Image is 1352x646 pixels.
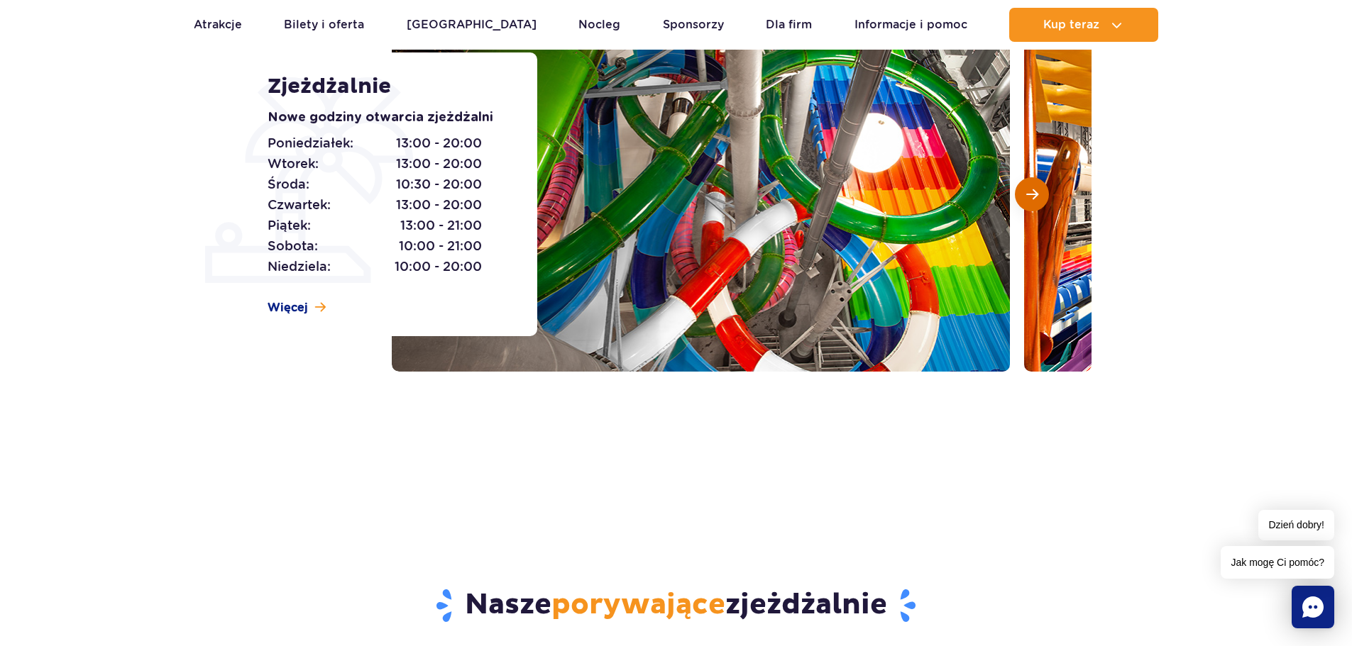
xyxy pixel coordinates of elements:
span: Kup teraz [1043,18,1099,31]
span: 10:00 - 21:00 [399,236,482,256]
a: Bilety i oferta [284,8,364,42]
span: Środa: [268,174,309,194]
a: Więcej [268,300,326,316]
span: porywające [551,587,725,623]
span: Niedziela: [268,257,331,277]
span: Wtorek: [268,154,319,174]
span: 10:30 - 20:00 [396,174,482,194]
span: 13:00 - 20:00 [396,154,482,174]
button: Kup teraz [1009,8,1158,42]
span: Poniedziałek: [268,133,353,153]
span: 13:00 - 20:00 [396,133,482,153]
span: Czwartek: [268,195,331,215]
span: Sobota: [268,236,318,256]
span: Więcej [268,300,308,316]
span: 13:00 - 20:00 [396,195,482,215]
div: Chat [1292,586,1334,628]
span: Jak mogę Ci pomóc? [1221,546,1334,579]
a: Atrakcje [194,8,242,42]
span: Dzień dobry! [1258,510,1334,540]
a: [GEOGRAPHIC_DATA] [407,8,537,42]
h1: Zjeżdżalnie [268,74,505,99]
p: Nowe godziny otwarcia zjeżdżalni [268,108,505,128]
a: Nocleg [578,8,620,42]
span: 13:00 - 21:00 [400,216,482,235]
a: Dla firm [766,8,812,42]
button: Następny slajd [1015,177,1049,211]
span: 10:00 - 20:00 [395,257,482,277]
a: Informacje i pomoc [854,8,967,42]
span: Piątek: [268,216,311,235]
a: Sponsorzy [663,8,724,42]
h2: Nasze zjeżdżalnie [260,587,1092,624]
